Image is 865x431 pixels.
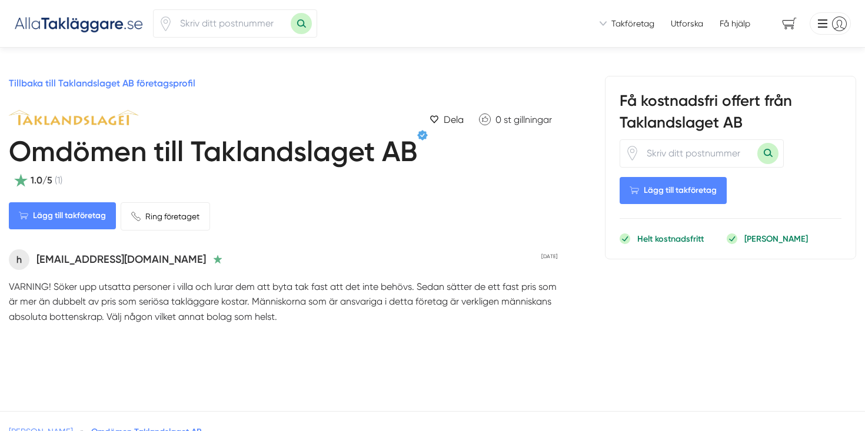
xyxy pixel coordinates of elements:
span: Klicka för att använda din position. [158,16,173,31]
a: Utforska [671,18,703,29]
a: Ring företaget [121,202,210,230]
span: navigation-cart [774,14,805,34]
span: 1.0/5 [31,173,52,188]
span: Verifierat av Toremark, Olof Christian [417,130,428,141]
span: (1) [55,173,62,188]
a: Dela [425,110,468,129]
svg: Pin / Karta [158,16,173,31]
: Lägg till takföretag [9,202,116,229]
button: Sök med postnummer [757,143,778,164]
h1: Omdömen till Taklandslaget AB [9,135,417,173]
span: Ring företaget [145,210,199,223]
input: Skriv ditt postnummer [173,10,291,37]
img: Logotyp Taklandslaget AB [9,110,138,125]
p: [EMAIL_ADDRESS][DOMAIN_NAME] [36,251,206,268]
svg: Pin / Karta [625,146,640,161]
span: st gillningar [504,114,552,125]
input: Skriv ditt postnummer [640,140,757,167]
a: Tillbaka till Taklandslaget AB företagsprofil [9,78,195,89]
span: Klicka för att använda din position. [625,146,640,161]
span: Takföretag [611,18,654,29]
p: VARNING! Söker upp utsatta personer i villa och lurar dem att byta tak fast att det inte behövs. ... [9,279,558,324]
p: [PERSON_NAME] [744,233,808,245]
button: Sök med postnummer [291,13,312,34]
a: Klicka för att gilla Taklandslaget AB [473,110,558,129]
span: 0 [495,114,501,125]
img: Alla Takläggare [14,14,144,33]
p: [DATE] [541,252,558,260]
span: Dela [444,112,464,127]
h3: Få kostnadsfri offert från Taklandslaget AB [620,91,841,139]
span: Få hjälp [720,18,750,29]
p: Helt kostnadsfritt [637,233,704,245]
: Lägg till takföretag [620,177,727,204]
span: h [9,249,29,270]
